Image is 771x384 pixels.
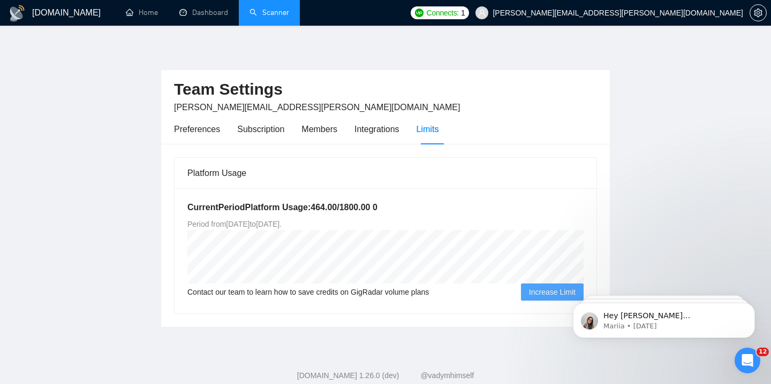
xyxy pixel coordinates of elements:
[461,7,465,19] span: 1
[237,122,284,136] div: Subscription
[187,220,282,228] span: Period from [DATE] to [DATE] .
[301,122,337,136] div: Members
[750,9,766,17] span: setting
[478,9,486,17] span: user
[187,201,584,214] h5: Current Period Platform Usage: 464.00 / 1800.00 0
[250,8,289,17] a: searchScanner
[174,103,460,112] span: [PERSON_NAME][EMAIL_ADDRESS][PERSON_NAME][DOMAIN_NAME]
[9,5,26,22] img: logo
[179,8,228,17] a: dashboardDashboard
[521,283,584,301] button: Increase Limit
[187,286,429,298] span: Contact our team to learn how to save credits on GigRadar volume plans
[187,158,584,188] div: Platform Usage
[174,79,597,101] h2: Team Settings
[750,4,767,21] button: setting
[297,371,399,380] a: [DOMAIN_NAME] 1.26.0 (dev)
[757,348,769,356] span: 12
[174,122,220,136] div: Preferences
[354,122,399,136] div: Integrations
[126,8,158,17] a: homeHome
[427,7,459,19] span: Connects:
[735,348,760,373] iframe: Intercom live chat
[529,286,576,298] span: Increase Limit
[750,9,767,17] a: setting
[557,280,771,355] iframe: Intercom notifications message
[420,371,474,380] a: @vadymhimself
[417,122,439,136] div: Limits
[415,9,424,17] img: upwork-logo.png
